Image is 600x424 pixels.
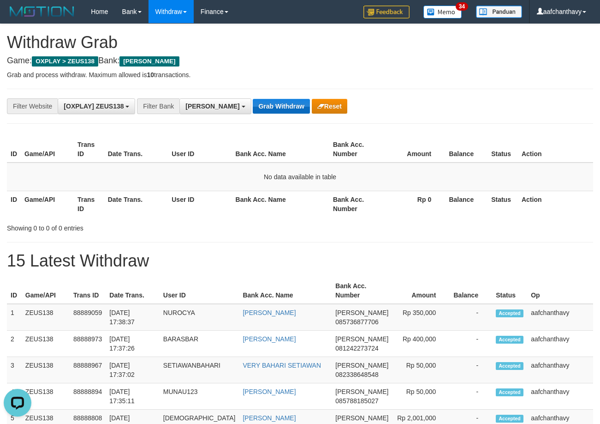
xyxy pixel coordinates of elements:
[450,357,492,383] td: -
[450,278,492,304] th: Balance
[335,371,378,378] span: Copy 082338648548 to clipboard
[392,304,450,331] td: Rp 350,000
[518,191,593,217] th: Action
[22,278,70,304] th: Game/API
[243,335,296,343] a: [PERSON_NAME]
[363,6,410,18] img: Feedback.jpg
[147,71,154,79] strong: 10
[392,331,450,357] td: Rp 400,000
[64,103,124,110] span: [OXPLAY] ZEUS138
[7,163,593,191] td: No data available in table
[476,6,522,18] img: panduan.png
[179,98,251,114] button: [PERSON_NAME]
[312,99,347,114] button: Reset
[239,278,332,304] th: Bank Acc. Name
[21,136,74,163] th: Game/API
[496,336,523,344] span: Accepted
[7,98,58,114] div: Filter Website
[445,191,487,217] th: Balance
[527,278,593,304] th: Op
[243,388,296,395] a: [PERSON_NAME]
[329,191,382,217] th: Bank Acc. Number
[22,357,70,383] td: ZEUS138
[4,4,31,31] button: Open LiveChat chat widget
[243,362,321,369] a: VERY BAHARI SETIAWAN
[335,318,378,326] span: Copy 085736877706 to clipboard
[22,304,70,331] td: ZEUS138
[527,304,593,331] td: aafchanthavy
[392,383,450,410] td: Rp 50,000
[7,5,77,18] img: MOTION_logo.png
[332,278,392,304] th: Bank Acc. Number
[487,136,518,163] th: Status
[70,331,106,357] td: 88888973
[106,278,159,304] th: Date Trans.
[70,278,106,304] th: Trans ID
[7,357,22,383] td: 3
[160,357,239,383] td: SETIAWANBAHARI
[7,383,22,410] td: 4
[335,345,378,352] span: Copy 081242273724 to clipboard
[392,278,450,304] th: Amount
[445,136,487,163] th: Balance
[492,278,527,304] th: Status
[335,335,388,343] span: [PERSON_NAME]
[7,70,593,79] p: Grab and process withdraw. Maximum allowed is transactions.
[21,191,74,217] th: Game/API
[496,362,523,370] span: Accepted
[7,191,21,217] th: ID
[329,136,382,163] th: Bank Acc. Number
[450,383,492,410] td: -
[70,304,106,331] td: 88889059
[7,304,22,331] td: 1
[119,56,179,67] span: [PERSON_NAME]
[382,191,446,217] th: Rp 0
[104,136,168,163] th: Date Trans.
[335,362,388,369] span: [PERSON_NAME]
[527,357,593,383] td: aafchanthavy
[160,304,239,331] td: NUROCYA
[496,309,523,317] span: Accepted
[335,414,388,422] span: [PERSON_NAME]
[22,331,70,357] td: ZEUS138
[70,357,106,383] td: 88888967
[392,357,450,383] td: Rp 50,000
[243,309,296,316] a: [PERSON_NAME]
[58,98,135,114] button: [OXPLAY] ZEUS138
[74,191,104,217] th: Trans ID
[496,415,523,423] span: Accepted
[70,383,106,410] td: 88888894
[450,331,492,357] td: -
[185,103,239,110] span: [PERSON_NAME]
[243,414,296,422] a: [PERSON_NAME]
[335,309,388,316] span: [PERSON_NAME]
[7,220,243,233] div: Showing 0 to 0 of 0 entries
[74,136,104,163] th: Trans ID
[106,331,159,357] td: [DATE] 17:37:26
[232,136,329,163] th: Bank Acc. Name
[7,33,593,52] h1: Withdraw Grab
[22,383,70,410] td: ZEUS138
[160,278,239,304] th: User ID
[106,357,159,383] td: [DATE] 17:37:02
[168,191,232,217] th: User ID
[106,304,159,331] td: [DATE] 17:38:37
[335,397,378,405] span: Copy 085788185027 to clipboard
[7,252,593,270] h1: 15 Latest Withdraw
[456,2,468,11] span: 34
[527,383,593,410] td: aafchanthavy
[496,388,523,396] span: Accepted
[7,331,22,357] td: 2
[137,98,179,114] div: Filter Bank
[104,191,168,217] th: Date Trans.
[7,136,21,163] th: ID
[160,383,239,410] td: MUNAU123
[487,191,518,217] th: Status
[253,99,309,114] button: Grab Withdraw
[527,331,593,357] td: aafchanthavy
[168,136,232,163] th: User ID
[160,331,239,357] td: BARASBAR
[32,56,98,67] span: OXPLAY > ZEUS138
[382,136,446,163] th: Amount
[335,388,388,395] span: [PERSON_NAME]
